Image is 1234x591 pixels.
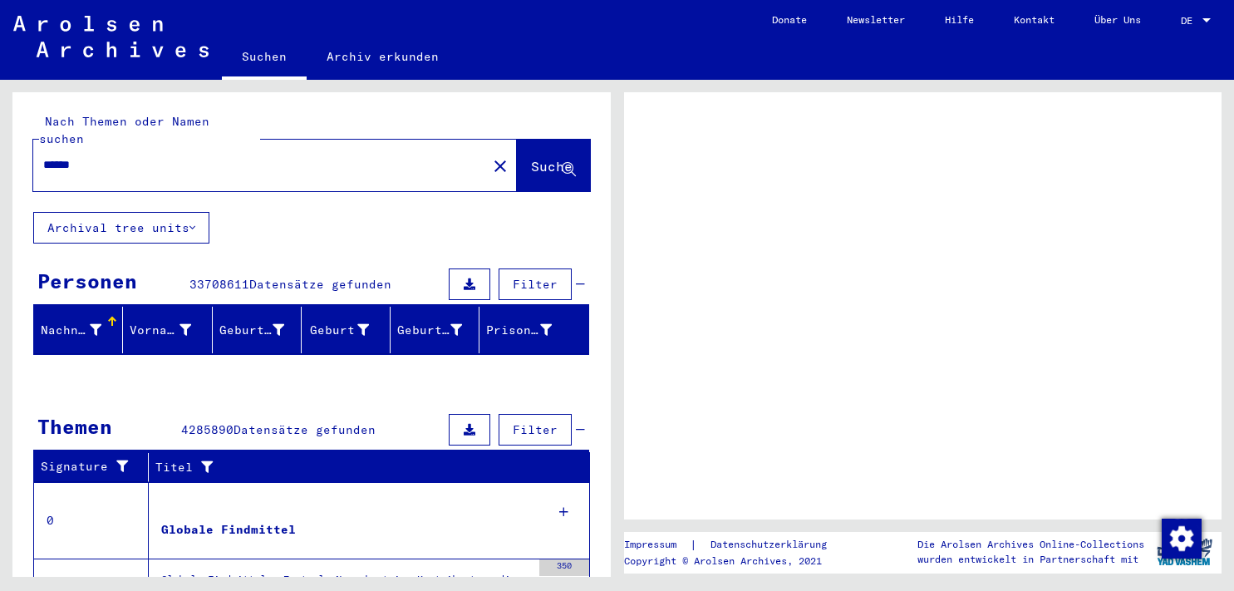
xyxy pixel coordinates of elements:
div: Signature [41,458,135,475]
span: Suche [531,158,573,175]
img: Arolsen_neg.svg [13,16,209,57]
mat-header-cell: Geburt‏ [302,307,391,353]
img: yv_logo.png [1153,531,1216,573]
p: Copyright © Arolsen Archives, 2021 [624,554,847,569]
div: Geburtsname [219,322,284,339]
span: Datensätze gefunden [234,422,376,437]
div: Globale Findmittel [161,521,296,539]
div: Geburtsname [219,317,305,343]
div: Signature [41,454,152,480]
p: Die Arolsen Archives Online-Collections [917,537,1144,552]
button: Filter [499,414,572,446]
mat-header-cell: Geburtsname [213,307,302,353]
mat-header-cell: Prisoner # [479,307,588,353]
div: Prisoner # [486,317,572,343]
button: Archival tree units [33,212,209,244]
mat-header-cell: Vorname [123,307,212,353]
a: Impressum [624,536,690,554]
span: 33708611 [189,277,249,292]
div: Nachname [41,317,122,343]
span: 4285890 [181,422,234,437]
button: Clear [484,149,517,182]
mat-header-cell: Nachname [34,307,123,353]
div: Personen [37,266,137,296]
div: Titel [155,454,573,480]
div: Vorname [130,322,190,339]
div: Prisoner # [486,322,551,339]
span: Datensätze gefunden [249,277,391,292]
a: Archiv erkunden [307,37,459,76]
span: Filter [513,277,558,292]
mat-icon: close [490,156,510,176]
p: wurden entwickelt in Partnerschaft mit [917,552,1144,567]
td: 0 [34,482,149,559]
div: Geburt‏ [308,322,369,339]
mat-header-cell: Geburtsdatum [391,307,479,353]
button: Filter [499,268,572,300]
a: Suchen [222,37,307,80]
span: DE [1181,15,1199,27]
img: Zustimmung ändern [1162,519,1202,559]
button: Suche [517,140,590,191]
div: Themen [37,411,112,441]
div: Vorname [130,317,211,343]
div: Nachname [41,322,101,339]
div: 350 [539,559,589,576]
div: | [624,536,847,554]
a: Datenschutzerklärung [697,536,847,554]
span: Filter [513,422,558,437]
div: Geburtsdatum [397,322,462,339]
div: Geburtsdatum [397,317,483,343]
div: Titel [155,459,557,476]
div: Geburt‏ [308,317,390,343]
mat-label: Nach Themen oder Namen suchen [39,114,209,146]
